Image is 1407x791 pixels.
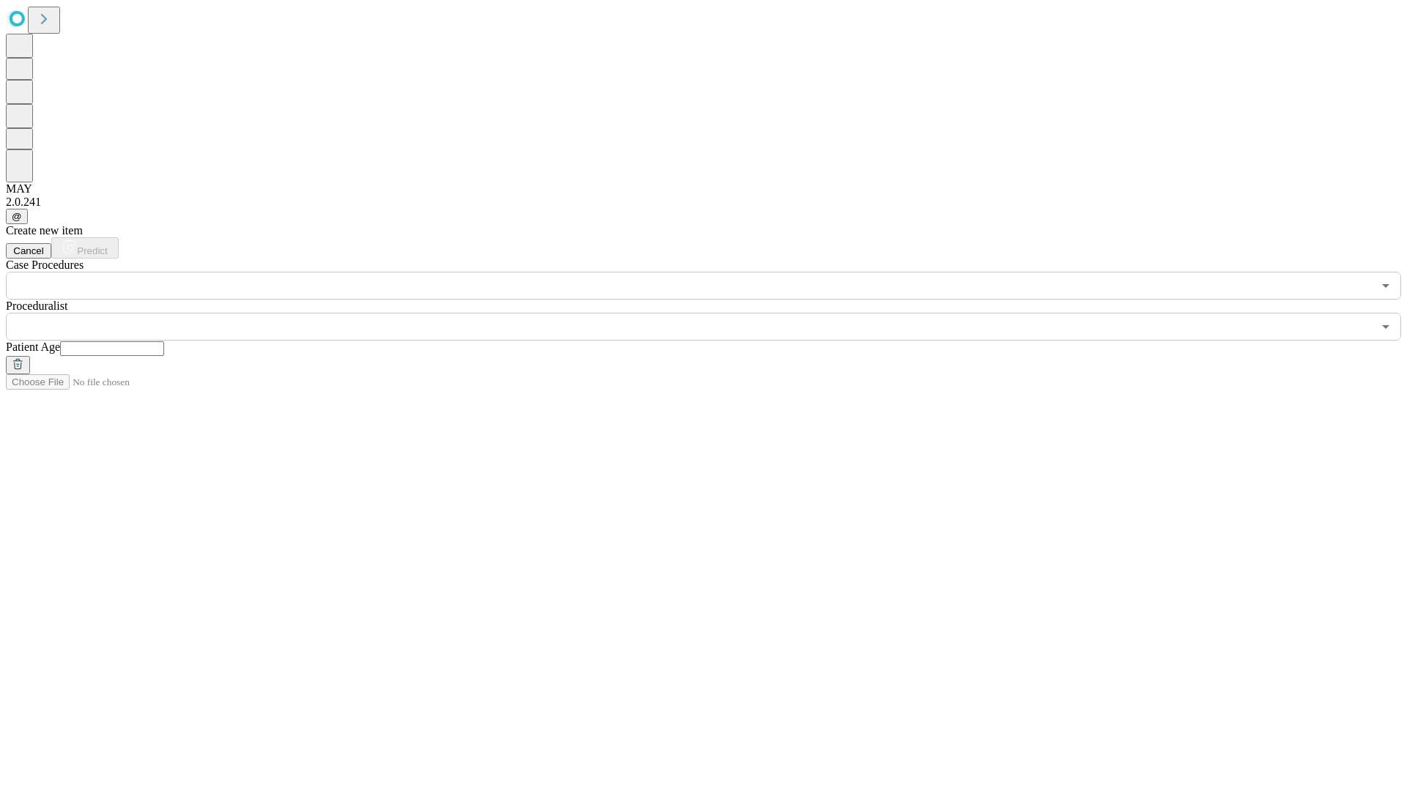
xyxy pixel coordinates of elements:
[51,237,119,259] button: Predict
[6,259,84,271] span: Scheduled Procedure
[6,209,28,224] button: @
[6,196,1401,209] div: 2.0.241
[6,224,83,237] span: Create new item
[13,245,44,256] span: Cancel
[6,243,51,259] button: Cancel
[6,182,1401,196] div: MAY
[6,341,60,353] span: Patient Age
[12,211,22,222] span: @
[1375,316,1396,337] button: Open
[1375,275,1396,296] button: Open
[77,245,107,256] span: Predict
[6,300,67,312] span: Proceduralist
